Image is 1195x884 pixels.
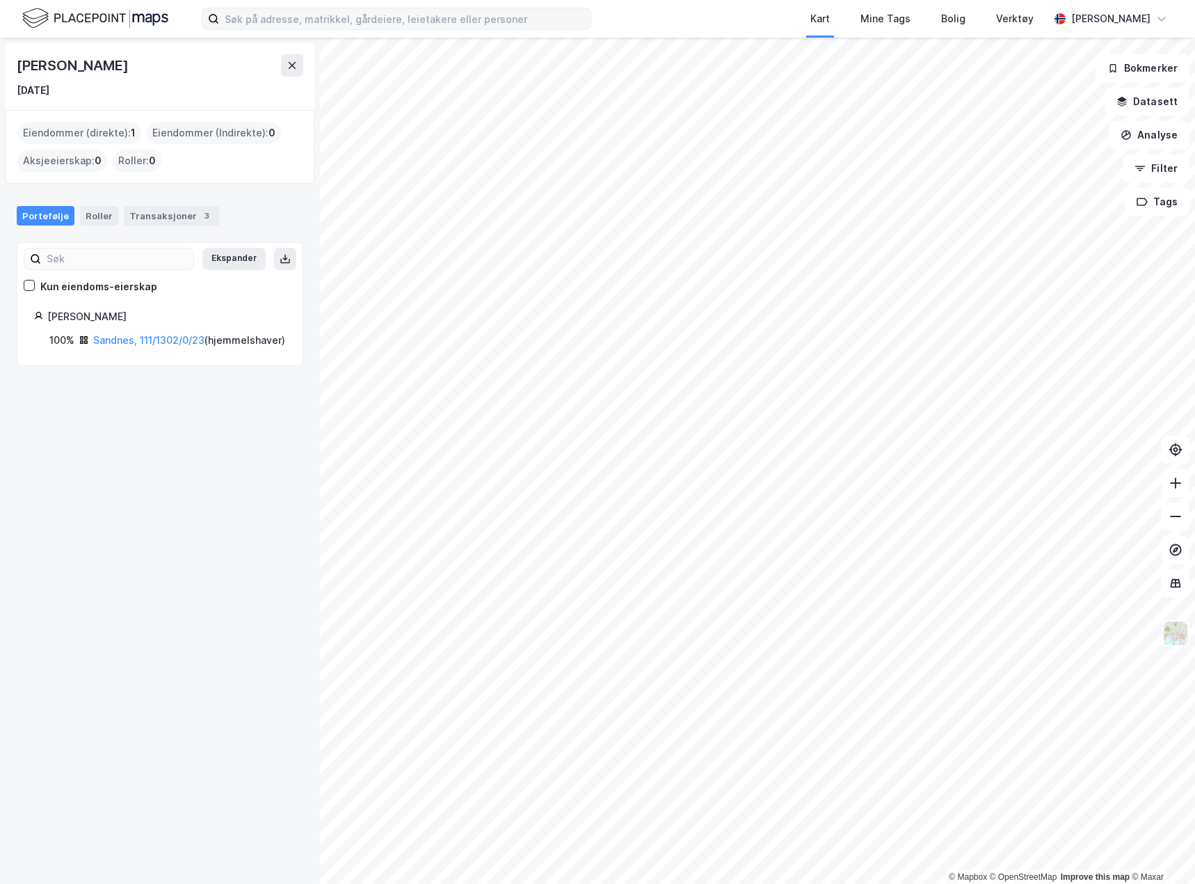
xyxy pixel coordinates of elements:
[810,10,830,27] div: Kart
[113,150,161,172] div: Roller :
[131,125,136,141] span: 1
[1096,54,1189,82] button: Bokmerker
[22,6,168,31] img: logo.f888ab2527a4732fd821a326f86c7f29.svg
[941,10,965,27] div: Bolig
[49,332,74,349] div: 100%
[949,872,987,882] a: Mapbox
[268,125,275,141] span: 0
[147,122,281,144] div: Eiendommer (Indirekte) :
[17,82,49,99] div: [DATE]
[860,10,911,27] div: Mine Tags
[200,209,214,223] div: 3
[17,122,141,144] div: Eiendommer (direkte) :
[1123,155,1189,182] button: Filter
[1071,10,1150,27] div: [PERSON_NAME]
[1061,872,1130,882] a: Improve this map
[47,308,286,325] div: [PERSON_NAME]
[17,54,131,77] div: [PERSON_NAME]
[95,152,102,169] span: 0
[1162,620,1189,647] img: Z
[17,206,74,226] div: Portefølje
[996,10,1034,27] div: Verktøy
[41,248,193,269] input: Søk
[1125,817,1195,884] iframe: Chat Widget
[219,8,591,29] input: Søk på adresse, matrikkel, gårdeiere, leietakere eller personer
[80,206,118,226] div: Roller
[1125,817,1195,884] div: Kontrollprogram for chat
[1125,188,1189,216] button: Tags
[17,150,107,172] div: Aksjeeierskap :
[149,152,156,169] span: 0
[124,206,219,226] div: Transaksjoner
[990,872,1057,882] a: OpenStreetMap
[202,248,266,270] button: Ekspander
[93,334,204,346] a: Sandnes, 111/1302/0/23
[93,332,285,349] div: ( hjemmelshaver )
[1109,121,1189,149] button: Analyse
[1105,88,1189,116] button: Datasett
[40,278,157,295] div: Kun eiendoms-eierskap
